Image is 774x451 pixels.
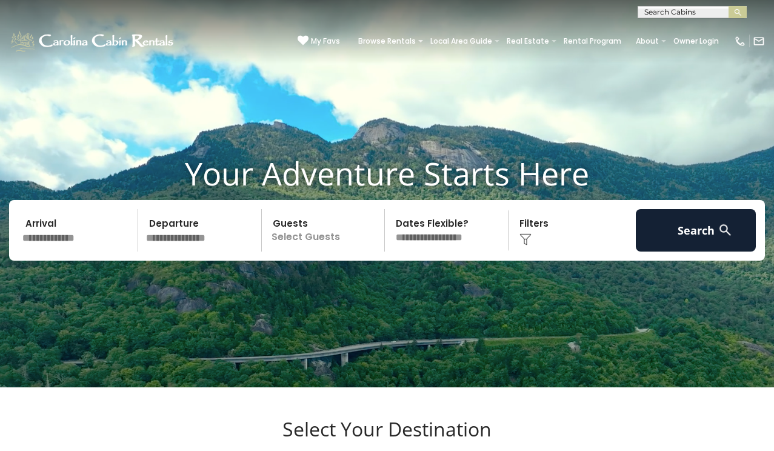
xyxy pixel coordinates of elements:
a: Rental Program [558,33,627,50]
img: filter--v1.png [519,233,532,246]
img: search-regular-white.png [718,222,733,238]
span: My Favs [311,36,340,47]
h1: Your Adventure Starts Here [9,155,765,192]
a: Browse Rentals [352,33,422,50]
button: Search [636,209,756,252]
a: Owner Login [667,33,725,50]
a: Local Area Guide [424,33,498,50]
a: About [630,33,665,50]
img: White-1-1-2.png [9,29,177,53]
a: Real Estate [501,33,555,50]
img: phone-regular-white.png [734,35,746,47]
img: mail-regular-white.png [753,35,765,47]
a: My Favs [298,35,340,47]
p: Select Guests [265,209,385,252]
